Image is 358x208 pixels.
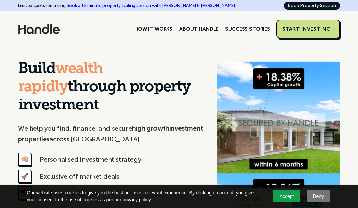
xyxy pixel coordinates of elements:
[273,190,300,202] a: Accept
[18,153,31,166] div: 👊🏼
[27,189,264,203] span: Our website uses cookies to give you the best and most relevant experience. By clicking on accept...
[18,123,203,145] p: We help you find, finance, and secure across [GEOGRAPHIC_DATA].
[284,2,340,10] a: Book Property Session
[18,61,103,95] span: wealth rapidly
[222,23,273,35] a: SUCCESS STORIES
[132,124,169,132] strong: high growth
[18,170,31,183] div: 🚀
[307,190,330,202] a: Deny
[18,60,203,115] h1: Build through property investment
[18,2,236,9] div: Limited spots remaining.
[67,3,236,8] a: Book a 15 minute property scaling session with [PERSON_NAME] & [PERSON_NAME].
[131,23,176,35] a: HOW IT WORKS
[282,26,334,32] div: START INVESTING !
[40,171,119,182] div: Exclusive off market deals
[40,154,141,165] div: Personalised investment strategy
[276,20,340,38] a: START INVESTING !
[176,23,222,35] a: ABOUT HANDLE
